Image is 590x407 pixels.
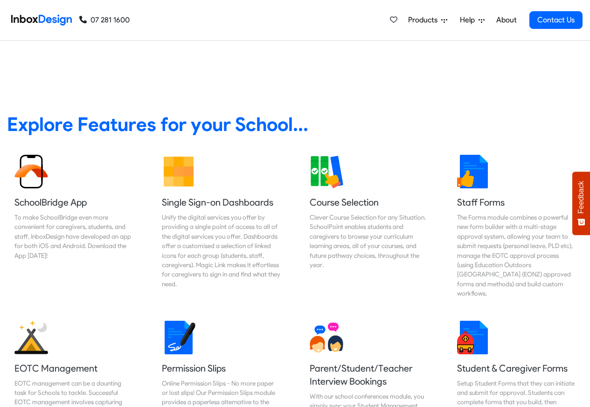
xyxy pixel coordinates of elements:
img: 2022_01_13_icon_student_form.svg [457,321,491,354]
img: 2022_01_13_icon_thumbsup.svg [457,155,491,188]
h5: SchoolBridge App [14,196,133,209]
a: Help [456,11,488,29]
a: Staff Forms The Forms module combines a powerful new form builder with a multi-stage approval sys... [450,147,583,306]
h5: EOTC Management [14,362,133,375]
h5: Single Sign-on Dashboards [162,196,280,209]
h5: Parent/Student/Teacher Interview Bookings [310,362,428,388]
span: Products [408,14,441,26]
a: Products [404,11,451,29]
div: Unify the digital services you offer by providing a single point of access to all of the digital ... [162,213,280,289]
a: Course Selection Clever Course Selection for any Situation. SchoolPoint enables students and care... [302,147,436,306]
a: 07 281 1600 [79,14,130,26]
span: Help [460,14,479,26]
a: Contact Us [529,11,583,29]
img: 2022_01_13_icon_course_selection.svg [310,155,343,188]
heading: Explore Features for your School... [7,112,583,136]
h5: Course Selection [310,196,428,209]
button: Feedback - Show survey [572,172,590,235]
h5: Permission Slips [162,362,280,375]
a: Single Sign-on Dashboards Unify the digital services you offer by providing a single point of acc... [154,147,288,306]
h5: Staff Forms [457,196,576,209]
h5: Student & Caregiver Forms [457,362,576,375]
a: About [493,11,519,29]
img: 2022_01_13_icon_conversation.svg [310,321,343,354]
img: 2022_01_25_icon_eonz.svg [14,321,48,354]
img: 2022_01_18_icon_signature.svg [162,321,195,354]
div: Clever Course Selection for any Situation. SchoolPoint enables students and caregivers to browse ... [310,213,428,269]
img: 2022_01_13_icon_grid.svg [162,155,195,188]
span: Feedback [577,181,585,214]
a: SchoolBridge App To make SchoolBridge even more convenient for caregivers, students, and staff, I... [7,147,140,306]
img: 2022_01_13_icon_sb_app.svg [14,155,48,188]
div: To make SchoolBridge even more convenient for caregivers, students, and staff, InboxDesign have d... [14,213,133,260]
div: The Forms module combines a powerful new form builder with a multi-stage approval system, allowin... [457,213,576,298]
